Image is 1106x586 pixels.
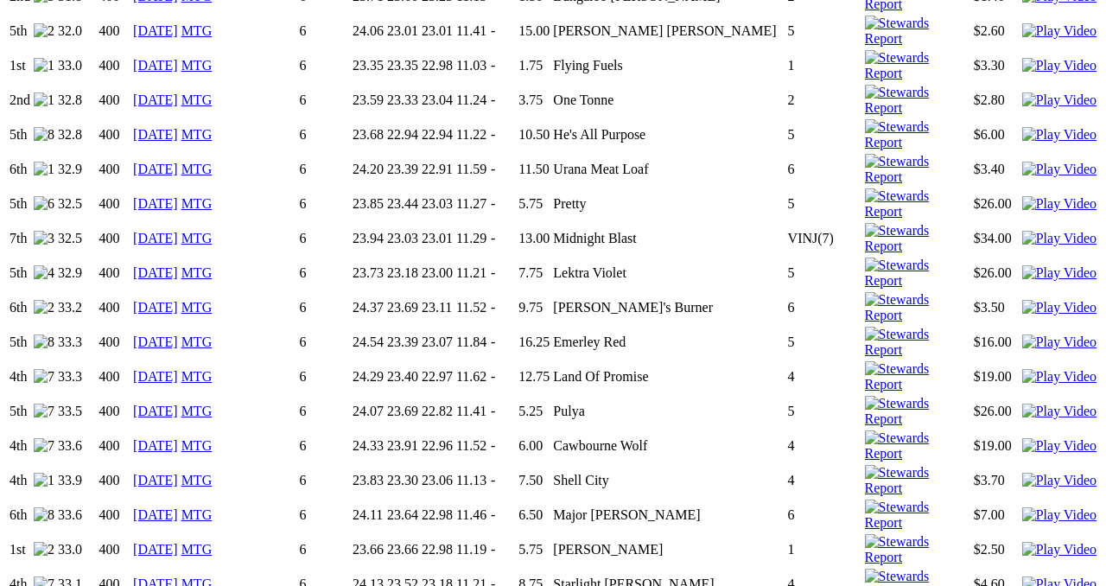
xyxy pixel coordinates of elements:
[352,84,385,117] td: 23.59
[34,369,54,385] img: 7
[1022,404,1096,419] img: Play Video
[455,395,488,428] td: 11.41
[552,15,785,48] td: [PERSON_NAME] [PERSON_NAME]
[865,534,970,565] img: Stewards Report
[1022,265,1096,281] img: Play Video
[299,464,350,497] td: 6
[1022,265,1096,280] a: View replay
[133,127,178,142] a: [DATE]
[787,118,862,151] td: 5
[9,118,31,151] td: 5th
[1022,162,1096,177] img: Play Video
[352,291,385,324] td: 24.37
[518,430,550,462] td: 6.00
[787,49,862,82] td: 1
[181,92,213,107] a: MTG
[490,153,516,186] td: -
[787,499,862,532] td: 6
[455,222,488,255] td: 11.29
[973,430,1020,462] td: $19.00
[455,153,488,186] td: 11.59
[552,291,785,324] td: [PERSON_NAME]'s Burner
[865,50,970,81] img: Stewards Report
[973,118,1020,151] td: $6.00
[865,361,970,392] img: Stewards Report
[34,300,54,315] img: 2
[57,15,97,48] td: 32.0
[421,257,454,290] td: 23.00
[421,430,454,462] td: 22.96
[386,15,419,48] td: 23.01
[552,395,785,428] td: Pulya
[352,257,385,290] td: 23.73
[490,360,516,393] td: -
[57,118,97,151] td: 32.8
[552,499,785,532] td: Major [PERSON_NAME]
[299,222,350,255] td: 6
[1022,127,1096,143] img: Play Video
[787,395,862,428] td: 5
[386,430,419,462] td: 23.91
[518,257,550,290] td: 7.75
[1022,507,1096,523] img: Play Video
[352,49,385,82] td: 23.35
[1022,92,1096,108] img: Play Video
[490,464,516,497] td: -
[34,265,54,281] img: 4
[9,153,31,186] td: 6th
[1022,334,1096,350] img: Play Video
[99,533,131,566] td: 400
[133,58,178,73] a: [DATE]
[1022,300,1096,315] a: View replay
[9,49,31,82] td: 1st
[352,360,385,393] td: 24.29
[421,222,454,255] td: 23.01
[99,499,131,532] td: 400
[133,542,178,557] a: [DATE]
[99,395,131,428] td: 400
[386,395,419,428] td: 23.69
[99,360,131,393] td: 400
[99,326,131,359] td: 400
[352,153,385,186] td: 24.20
[386,499,419,532] td: 23.64
[455,326,488,359] td: 11.84
[421,326,454,359] td: 23.07
[973,84,1020,117] td: $2.80
[34,404,54,419] img: 7
[386,257,419,290] td: 23.18
[455,291,488,324] td: 11.52
[34,23,54,39] img: 2
[787,15,862,48] td: 5
[57,291,97,324] td: 33.2
[490,326,516,359] td: -
[57,533,97,566] td: 33.0
[552,430,785,462] td: Cawbourne Wolf
[421,49,454,82] td: 22.98
[57,49,97,82] td: 33.0
[299,49,350,82] td: 6
[421,291,454,324] td: 23.11
[9,15,31,48] td: 5th
[9,291,31,324] td: 6th
[865,465,970,496] img: Stewards Report
[57,326,97,359] td: 33.3
[133,438,178,453] a: [DATE]
[9,430,31,462] td: 4th
[34,507,54,523] img: 8
[518,499,550,532] td: 6.50
[181,404,213,418] a: MTG
[299,291,350,324] td: 6
[552,49,785,82] td: Flying Fuels
[552,326,785,359] td: Emerley Red
[352,222,385,255] td: 23.94
[490,84,516,117] td: -
[455,499,488,532] td: 11.46
[386,326,419,359] td: 23.39
[386,291,419,324] td: 23.69
[181,473,213,487] a: MTG
[455,360,488,393] td: 11.62
[34,162,54,177] img: 1
[181,58,213,73] a: MTG
[9,533,31,566] td: 1st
